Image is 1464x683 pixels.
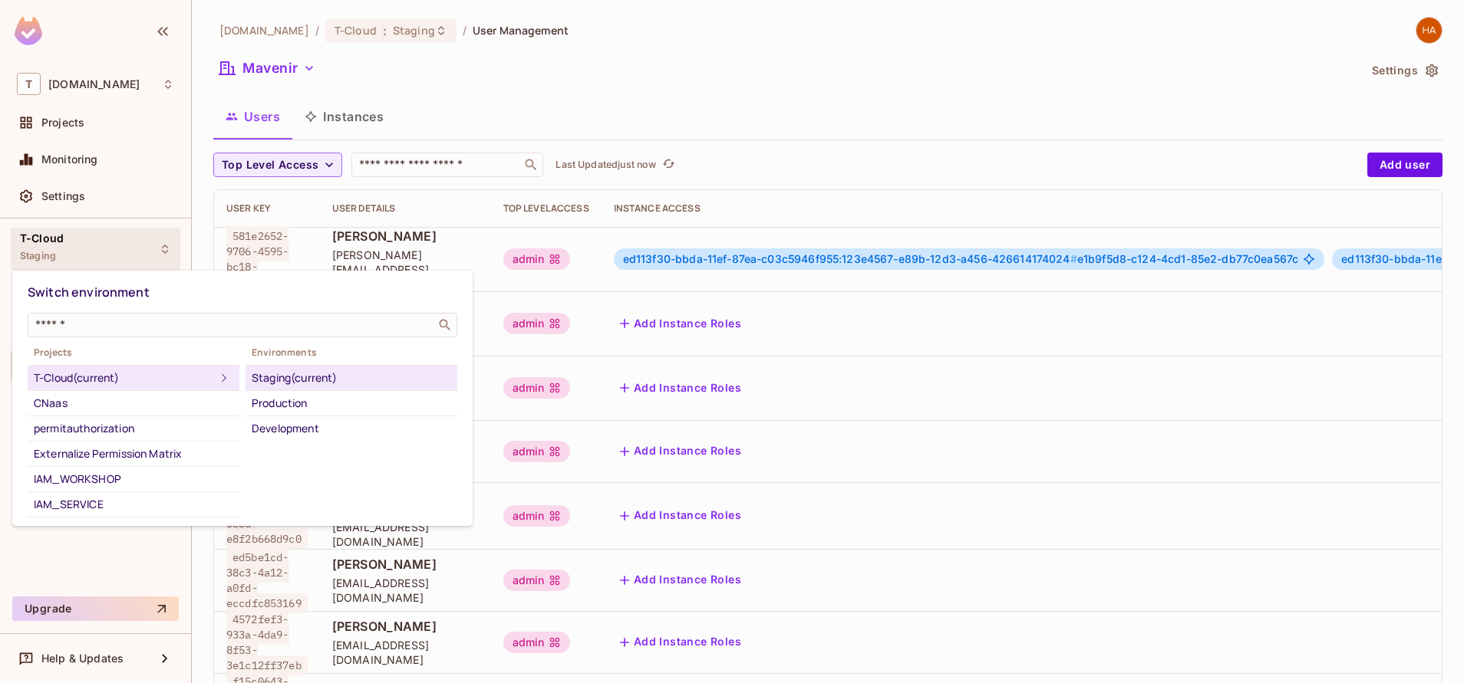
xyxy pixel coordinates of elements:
[252,419,451,438] div: Development
[34,495,233,514] div: IAM_SERVICE
[252,394,451,412] div: Production
[34,445,233,463] div: Externalize Permission Matrix
[34,369,215,387] div: T-Cloud (current)
[28,284,150,300] span: Switch environment
[34,419,233,438] div: permitauthorization
[34,394,233,412] div: CNaas
[246,346,457,359] span: Environments
[28,346,239,359] span: Projects
[34,470,233,488] div: IAM_WORKSHOP
[252,369,451,387] div: Staging (current)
